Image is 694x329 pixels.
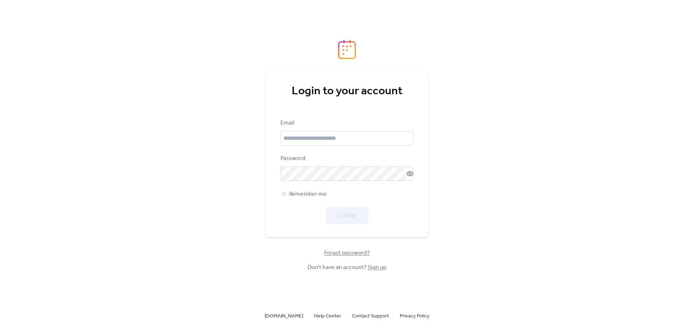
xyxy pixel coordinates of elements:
a: Privacy Policy [400,311,429,320]
div: Password [280,154,412,163]
div: Login to your account [280,84,414,99]
a: Forgot password? [324,251,370,255]
a: Help Center [314,311,341,320]
span: Don't have an account? [308,263,386,272]
div: Email [280,119,412,127]
a: Sign up [368,262,386,273]
img: logo [338,40,356,59]
a: [DOMAIN_NAME] [265,311,303,320]
span: Forgot password? [324,249,370,257]
a: Contact Support [352,311,389,320]
span: Remember me [289,190,327,199]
